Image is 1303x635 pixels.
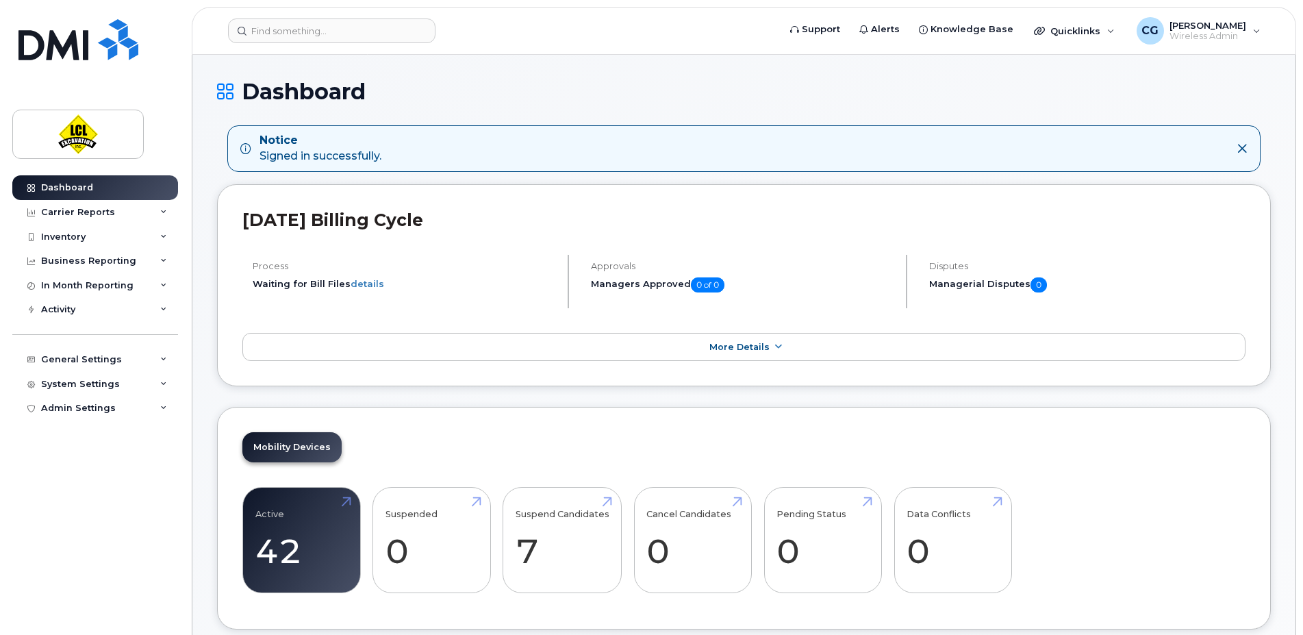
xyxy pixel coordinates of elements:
li: Waiting for Bill Files [253,277,556,290]
span: 0 [1030,277,1047,292]
h5: Managerial Disputes [929,277,1245,292]
span: More Details [709,342,770,352]
h2: [DATE] Billing Cycle [242,210,1245,230]
h4: Disputes [929,261,1245,271]
h5: Managers Approved [591,277,894,292]
strong: Notice [260,133,381,149]
a: Active 42 [255,495,348,586]
a: details [351,278,384,289]
div: Signed in successfully. [260,133,381,164]
a: Cancel Candidates 0 [646,495,739,586]
a: Data Conflicts 0 [907,495,999,586]
a: Suspend Candidates 7 [516,495,609,586]
a: Pending Status 0 [776,495,869,586]
a: Mobility Devices [242,432,342,462]
h1: Dashboard [217,79,1271,103]
a: Suspended 0 [385,495,478,586]
span: 0 of 0 [691,277,724,292]
h4: Approvals [591,261,894,271]
h4: Process [253,261,556,271]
